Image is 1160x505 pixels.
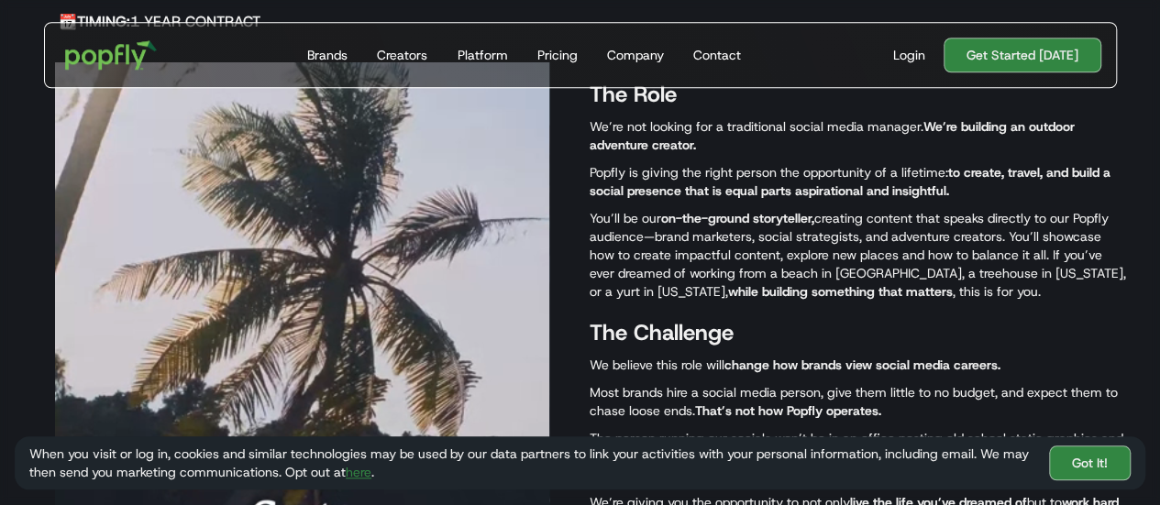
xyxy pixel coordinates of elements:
[661,210,814,226] strong: on-the-ground storyteller,
[590,164,1110,199] strong: to create, travel, and build a social presence that is equal parts aspirational and insightful.
[606,46,663,64] div: Company
[590,163,1128,200] p: Popfly is giving the right person the opportunity of a lifetime:
[695,402,881,419] strong: That’s not how Popfly operates.
[944,38,1101,72] a: Get Started [DATE]
[457,46,507,64] div: Platform
[1049,445,1131,480] a: Got It!
[52,27,171,82] a: home
[692,46,740,64] div: Contact
[536,46,577,64] div: Pricing
[307,46,348,64] div: Brands
[377,46,427,64] div: Creators
[886,46,933,64] a: Login
[29,445,1034,481] div: When you visit or log in, cookies and similar technologies may be used by our data partners to li...
[685,23,747,87] a: Contact
[893,46,925,64] div: Login
[59,11,895,33] h5: 📆 1 year contract
[590,117,1128,154] p: We’re not looking for a traditional social media manager.
[728,283,953,300] strong: while building something that matters
[346,464,371,480] a: here
[724,357,1000,373] strong: change how brands view social media careers.
[590,318,734,347] strong: The Challenge
[300,23,355,87] a: Brands
[590,118,1075,153] strong: We’re building an outdoor adventure creator.
[77,12,130,31] strong: Timing:
[590,209,1128,301] p: You’ll be our creating content that speaks directly to our Popfly audience—brand marketers, socia...
[590,356,1128,374] p: We believe this role will
[590,383,1128,420] p: Most brands hire a social media person, give them little to no budget, and expect them to chase l...
[370,23,435,87] a: Creators
[599,23,670,87] a: Company
[529,23,584,87] a: Pricing
[590,80,677,109] strong: The Role
[449,23,514,87] a: Platform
